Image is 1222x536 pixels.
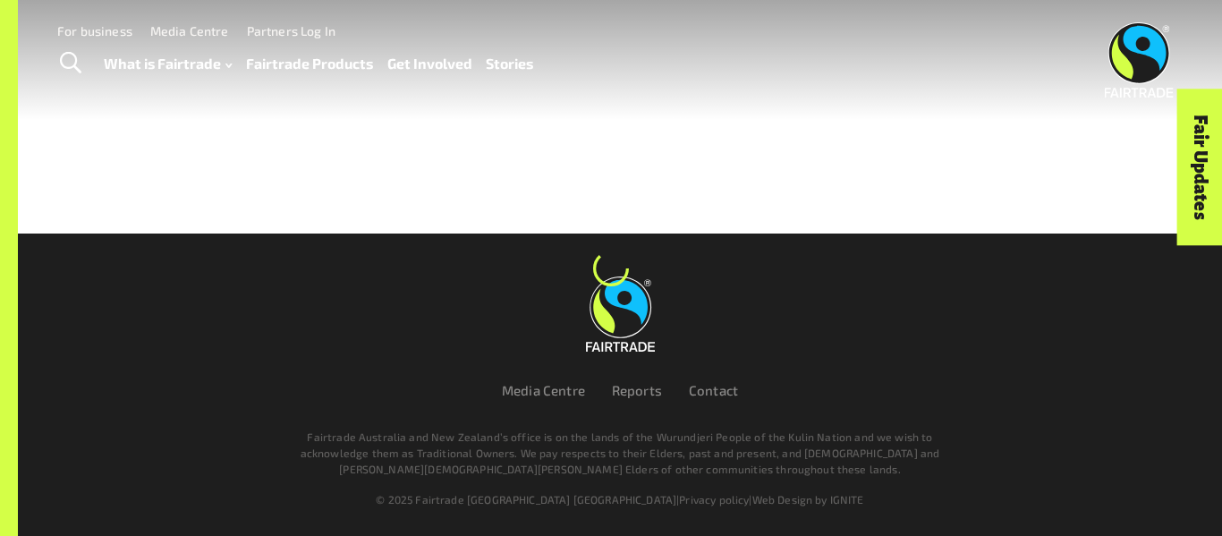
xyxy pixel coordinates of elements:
a: Get Involved [387,51,472,77]
a: Partners Log In [247,23,335,38]
a: Contact [689,382,738,398]
img: Fairtrade Australia New Zealand logo [1105,22,1174,98]
img: Fairtrade Australia New Zealand logo [586,277,655,352]
a: Web Design by IGNITE [752,493,864,506]
a: Toggle Search [48,41,92,86]
a: Reports [612,382,662,398]
span: © 2025 Fairtrade [GEOGRAPHIC_DATA] [GEOGRAPHIC_DATA] [376,493,676,506]
p: Fairtrade Australia and New Zealand’s office is on the lands of the Wurundjeri People of the Kuli... [296,429,944,477]
a: Fairtrade Products [246,51,373,77]
a: Media Centre [502,382,585,398]
a: Stories [486,51,533,77]
a: Media Centre [150,23,229,38]
div: | | [130,491,1110,507]
a: Privacy policy [679,493,749,506]
a: For business [57,23,132,38]
a: What is Fairtrade [104,51,232,77]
